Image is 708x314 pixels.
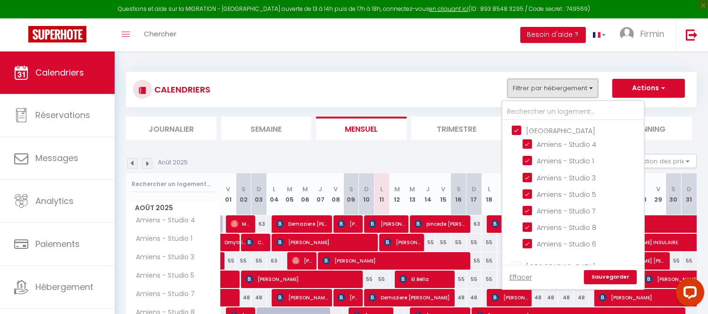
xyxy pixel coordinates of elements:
[313,173,328,215] th: 07
[466,173,482,215] th: 17
[482,173,497,215] th: 18
[287,185,292,194] abbr: M
[640,28,664,40] span: Firmin
[380,185,383,194] abbr: L
[429,5,468,13] a: en cliquant ici
[328,173,343,215] th: 08
[28,26,86,42] img: Super Booking
[574,289,589,306] div: 48
[420,234,436,251] div: 55
[466,252,482,270] div: 55
[221,252,236,270] div: 55
[394,185,400,194] abbr: M
[126,201,220,215] span: Août 2025
[537,173,596,183] span: Amiens - Studio 3
[333,185,338,194] abbr: V
[537,190,596,199] span: Amiens - Studio 5
[242,185,246,194] abbr: S
[666,252,682,270] div: 55
[226,185,230,194] abbr: V
[681,252,697,270] div: 55
[128,234,195,244] span: Amiens - Studio 1
[276,215,328,233] span: Demaziere [PERSON_NAME]
[257,185,261,194] abbr: D
[508,79,598,98] button: Filtrer par hébergement
[292,252,313,270] span: [PERSON_NAME]
[276,233,375,251] span: [PERSON_NAME]
[35,152,78,164] span: Messages
[128,271,197,281] span: Amiens - Studio 5
[650,173,666,215] th: 29
[144,29,176,39] span: Chercher
[158,158,188,167] p: Août 2025
[537,206,595,216] span: Amiens - Studio 7
[297,173,313,215] th: 06
[246,233,267,251] span: Chieck [PERSON_NAME]
[620,27,634,41] img: ...
[491,289,528,306] span: [PERSON_NAME]
[601,117,692,140] li: Planning
[246,270,360,288] span: [PERSON_NAME]
[267,252,282,270] div: 63
[359,271,375,288] div: 55
[221,173,236,215] th: 01
[349,185,353,194] abbr: S
[441,185,445,194] abbr: V
[251,252,267,270] div: 55
[435,173,451,215] th: 15
[472,185,476,194] abbr: D
[323,252,468,270] span: [PERSON_NAME]
[491,215,543,233] span: [PERSON_NAME]
[400,270,451,288] span: El Bella
[466,215,482,233] div: 63
[128,252,197,263] span: Amiens - Studio 3
[267,173,282,215] th: 04
[359,173,375,215] th: 10
[343,173,359,215] th: 09
[451,173,466,215] th: 16
[502,103,644,120] input: Rechercher un logement...
[128,215,198,226] span: Amiens - Studio 4
[482,234,497,251] div: 55
[369,215,405,233] span: [PERSON_NAME]
[558,289,574,306] div: 48
[132,176,215,193] input: Rechercher un logement...
[221,117,312,140] li: Semaine
[415,215,466,233] span: pincede [PERSON_NAME]
[338,215,358,233] span: [PERSON_NAME]
[35,281,93,293] span: Hébergement
[584,270,637,284] a: Sauvegarder
[497,271,513,288] div: 55
[626,154,697,168] button: Gestion des prix
[497,252,513,270] div: 55
[656,185,660,194] abbr: V
[466,234,482,251] div: 55
[426,185,430,194] abbr: J
[666,173,682,215] th: 30
[668,274,708,314] iframe: LiveChat chat widget
[612,79,685,98] button: Actions
[528,289,543,306] div: 48
[435,234,451,251] div: 55
[364,185,369,194] abbr: D
[35,195,74,207] span: Analytics
[273,185,275,194] abbr: L
[225,229,246,246] span: Dmytriieva [PERSON_NAME]
[509,272,532,282] a: Effacer
[128,289,198,299] span: Amiens - Studio 7
[236,252,251,270] div: 55
[282,173,298,215] th: 05
[613,18,676,51] a: ... Firmin
[451,271,466,288] div: 55
[374,271,390,288] div: 55
[520,27,586,43] button: Besoin d'aide ?
[276,289,328,306] span: [PERSON_NAME]
[482,252,497,270] div: 55
[390,173,405,215] th: 12
[543,289,558,306] div: 48
[457,185,461,194] abbr: S
[35,67,84,78] span: Calendriers
[672,185,676,194] abbr: S
[497,234,513,251] div: 55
